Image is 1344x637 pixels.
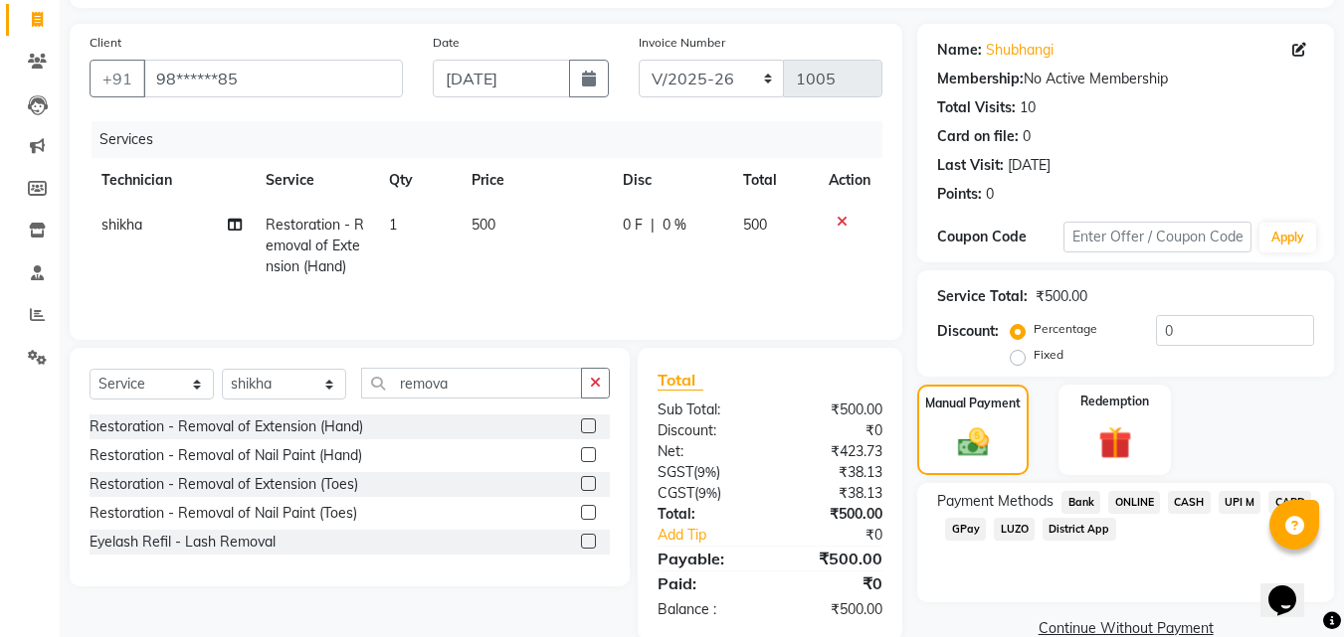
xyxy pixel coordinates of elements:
[986,40,1054,61] a: Shubhangi
[472,216,495,234] span: 500
[643,547,770,570] div: Payable:
[1168,491,1211,514] span: CASH
[658,484,694,502] span: CGST
[254,158,377,203] th: Service
[1023,126,1031,147] div: 0
[1020,97,1036,118] div: 10
[986,184,994,205] div: 0
[658,463,693,481] span: SGST
[611,158,731,203] th: Disc
[433,34,460,52] label: Date
[945,518,986,541] span: GPay
[639,34,725,52] label: Invoice Number
[90,158,254,203] th: Technician
[90,503,357,524] div: Restoration - Removal of Nail Paint (Toes)
[1260,557,1324,617] iframe: chat widget
[937,286,1028,307] div: Service Total:
[937,155,1004,176] div: Last Visit:
[1034,320,1097,338] label: Percentage
[770,571,897,595] div: ₹0
[643,441,770,462] div: Net:
[377,158,460,203] th: Qty
[1268,491,1311,514] span: CARD
[937,40,982,61] div: Name:
[937,69,1024,89] div: Membership:
[1036,286,1087,307] div: ₹500.00
[937,69,1314,89] div: No Active Membership
[90,532,276,553] div: Eyelash Refil - Lash Removal
[643,504,770,525] div: Total:
[1034,346,1063,364] label: Fixed
[1063,222,1251,252] input: Enter Offer / Coupon Code
[994,518,1035,541] span: LUZO
[1080,393,1149,410] label: Redemption
[643,462,770,483] div: ( )
[90,416,363,437] div: Restoration - Removal of Extension (Hand)
[731,158,817,203] th: Total
[770,483,897,504] div: ₹38.13
[698,485,717,501] span: 9%
[643,399,770,420] div: Sub Total:
[361,368,582,398] input: Search or Scan
[770,547,897,570] div: ₹500.00
[1108,491,1160,514] span: ONLINE
[1088,422,1142,463] img: _gift.svg
[663,215,686,236] span: 0 %
[143,60,403,97] input: Search by Name/Mobile/Email/Code
[770,441,897,462] div: ₹423.73
[770,399,897,420] div: ₹500.00
[623,215,643,236] span: 0 F
[1219,491,1261,514] span: UPI M
[651,215,655,236] span: |
[1061,491,1100,514] span: Bank
[643,571,770,595] div: Paid:
[743,216,767,234] span: 500
[937,227,1062,247] div: Coupon Code
[90,474,358,495] div: Restoration - Removal of Extension (Toes)
[937,491,1054,512] span: Payment Methods
[770,462,897,483] div: ₹38.13
[937,126,1019,147] div: Card on file:
[389,216,397,234] span: 1
[948,424,999,460] img: _cash.svg
[937,97,1016,118] div: Total Visits:
[925,395,1021,412] label: Manual Payment
[1259,223,1316,252] button: Apply
[90,60,145,97] button: +91
[817,158,882,203] th: Action
[1043,518,1116,541] span: District App
[658,370,703,391] span: Total
[697,464,716,480] span: 9%
[770,504,897,525] div: ₹500.00
[643,483,770,504] div: ( )
[90,34,121,52] label: Client
[92,121,897,158] div: Services
[101,216,142,234] span: shikha
[792,525,898,546] div: ₹0
[937,321,999,342] div: Discount:
[643,420,770,441] div: Discount:
[266,216,364,275] span: Restoration - Removal of Extension (Hand)
[643,599,770,620] div: Balance :
[770,599,897,620] div: ₹500.00
[460,158,611,203] th: Price
[770,420,897,441] div: ₹0
[643,525,791,546] a: Add Tip
[90,445,362,466] div: Restoration - Removal of Nail Paint (Hand)
[1008,155,1051,176] div: [DATE]
[937,184,982,205] div: Points:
